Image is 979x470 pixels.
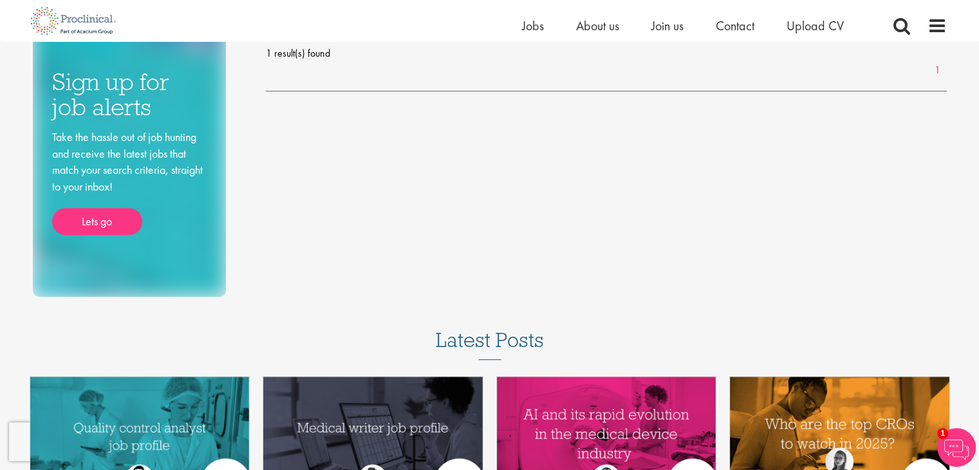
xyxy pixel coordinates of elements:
[937,428,976,467] img: Chatbot
[52,70,207,119] h3: Sign up for job alerts
[787,17,844,34] a: Upload CV
[716,17,754,34] a: Contact
[651,17,684,34] a: Join us
[928,63,947,78] a: 1
[266,44,947,63] span: 1 result(s) found
[436,329,544,360] h3: Latest Posts
[522,17,544,34] a: Jobs
[9,422,174,461] iframe: reCAPTCHA
[576,17,619,34] a: About us
[52,208,142,235] a: Lets go
[52,129,207,235] div: Take the hassle out of job hunting and receive the latest jobs that match your search criteria, s...
[937,428,948,439] span: 1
